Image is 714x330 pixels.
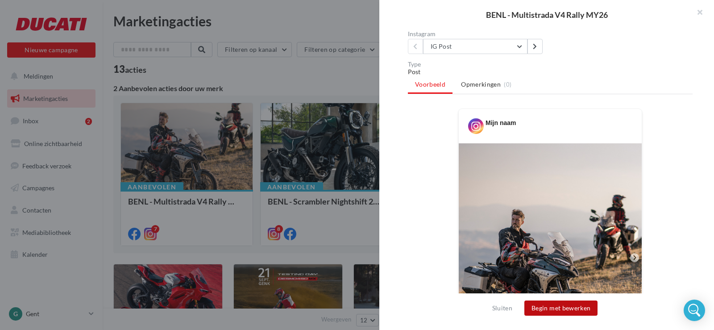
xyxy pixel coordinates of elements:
div: Open Intercom Messenger [684,300,705,321]
button: Sluiten [489,303,516,313]
div: Instagram [408,31,547,37]
span: Opmerkingen [461,80,501,89]
div: Mijn naam [486,118,516,127]
span: (0) [504,81,511,88]
div: BENL - Multistrada V4 Rally MY26 [394,11,700,19]
div: Type [408,61,693,67]
button: Begin met bewerken [524,301,598,316]
div: Post [408,67,693,76]
button: IG Post [423,39,527,54]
